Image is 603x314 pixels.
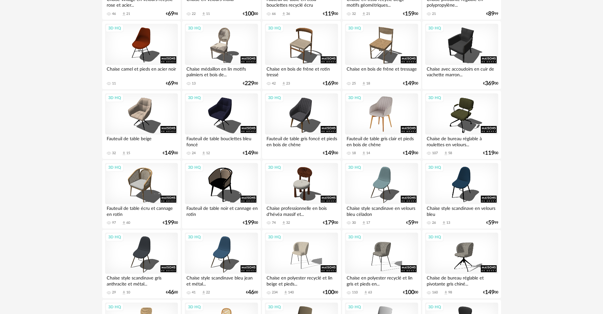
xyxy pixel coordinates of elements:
div: 3D HQ [345,233,364,241]
div: Chaise style scandinave en velours bleu [425,204,498,217]
div: 36 [286,12,290,16]
div: Fauteuil de table noir et cannage en rotin [185,204,258,217]
span: Download icon [443,151,448,156]
div: € 00 [403,151,418,155]
a: 3D HQ Chaise style scandinave gris anthracite et métal... 29 Download icon 10 €4600 [102,230,181,298]
div: Chaise style scandinave en velours bleu céladon [345,204,418,217]
div: € 00 [323,290,338,295]
div: 110 [352,290,358,295]
div: Fauteuil de table beige [105,135,178,147]
span: Download icon [281,12,286,16]
div: 17 [366,221,370,225]
div: 24 [192,151,196,155]
span: 59 [488,221,494,225]
div: € 00 [323,12,338,16]
span: Download icon [201,151,206,156]
div: Chaise en polyester recyclé et lin gris et pieds en... [345,274,418,286]
div: 97 [112,221,116,225]
a: 3D HQ Chaise en bois de frêne et rotin tressé 42 Download icon 23 €16900 [262,21,341,89]
a: 3D HQ Chaise avec accoudoirs en cuir de vachette marron... €36900 [422,21,501,89]
div: 3D HQ [105,163,124,172]
a: 3D HQ Chaise de bureau réglable et pivotante gris chiné... 160 Download icon 98 €14900 [422,230,501,298]
span: 149 [405,151,414,155]
div: € 98 [166,12,178,16]
div: 3D HQ [185,303,204,311]
div: 21 [126,12,130,16]
span: 149 [165,151,174,155]
div: € 99 [486,221,498,225]
div: Chaise avec accoudoirs en cuir de vachette marron... [425,65,498,78]
div: 3D HQ [105,24,124,32]
span: Download icon [283,290,288,295]
a: 3D HQ Chaise médaillon en lin motifs palmiers et bois de... 13 €22900 [182,21,261,89]
a: 3D HQ Chaise de bureau réglable à roulettes en velours... 107 Download icon 58 €11900 [422,91,501,159]
div: € 00 [483,290,498,295]
span: 179 [325,221,334,225]
span: Download icon [361,221,366,225]
div: 42 [272,81,276,86]
div: € 00 [243,12,258,16]
span: 369 [485,81,494,86]
div: € 00 [403,12,418,16]
div: 3D HQ [185,163,204,172]
div: 11 [206,12,210,16]
div: 14 [366,151,370,155]
div: 3D HQ [345,303,364,311]
span: Download icon [122,12,126,16]
div: € 00 [323,81,338,86]
div: 58 [448,151,452,155]
div: 29 [112,290,116,295]
div: 3D HQ [185,233,204,241]
span: 199 [245,221,254,225]
a: 3D HQ Fauteuil de table beige 32 Download icon 15 €14900 [102,91,181,159]
div: € 99 [406,221,418,225]
div: 3D HQ [345,94,364,102]
span: Download icon [361,151,366,156]
div: 3D HQ [425,233,444,241]
div: 234 [272,290,278,295]
div: 13 [446,221,450,225]
a: 3D HQ Chaise professionnelle en bois d'hévéa massif et... 74 Download icon 32 €17900 [262,160,341,229]
span: Download icon [361,81,366,86]
div: 10 [126,290,130,295]
div: 41 [192,290,196,295]
span: 149 [325,151,334,155]
div: 23 [286,81,290,86]
div: € 00 [403,290,418,295]
a: 3D HQ Fauteuil de table gris clair et pieds en bois de chêne 18 Download icon 14 €14900 [342,91,421,159]
a: 3D HQ Chaise en bois de frêne et tressage 25 Download icon 18 €14900 [342,21,421,89]
span: 119 [485,151,494,155]
div: 32 [286,221,290,225]
span: 229 [245,81,254,86]
span: Download icon [201,12,206,16]
a: 3D HQ Fauteuil de table écru et cannage en rotin 97 Download icon 60 €19900 [102,160,181,229]
div: € 00 [243,151,258,155]
div: 3D HQ [345,24,364,32]
span: Download icon [442,221,446,225]
div: 3D HQ [105,303,124,311]
div: 63 [368,290,372,295]
div: Fauteuil de table bouclettes bleu foncé [185,135,258,147]
a: 3D HQ Chaise style scandinave bleu jean et métal... 41 Download icon 22 €4600 [182,230,261,298]
span: Download icon [281,221,286,225]
a: 3D HQ Fauteuil de table noir et cannage en rotin €19900 [182,160,261,229]
span: 46 [168,290,174,295]
div: € 00 [163,151,178,155]
span: Download icon [122,290,126,295]
span: Download icon [281,81,286,86]
div: 22 [192,12,196,16]
div: 46 [112,12,116,16]
div: 3D HQ [265,94,284,102]
div: 3D HQ [105,94,124,102]
div: Chaise en polyester recyclé et lin beige et pieds... [265,274,338,286]
span: 69 [168,81,174,86]
div: 98 [448,290,452,295]
div: Chaise de bureau réglable à roulettes en velours... [425,135,498,147]
div: 3D HQ [265,303,284,311]
a: 3D HQ Fauteuil de table bouclettes bleu foncé 24 Download icon 12 €14900 [182,91,261,159]
div: 21 [432,12,436,16]
span: 100 [405,290,414,295]
span: Download icon [122,221,126,225]
span: 149 [405,81,414,86]
span: 59 [408,221,414,225]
